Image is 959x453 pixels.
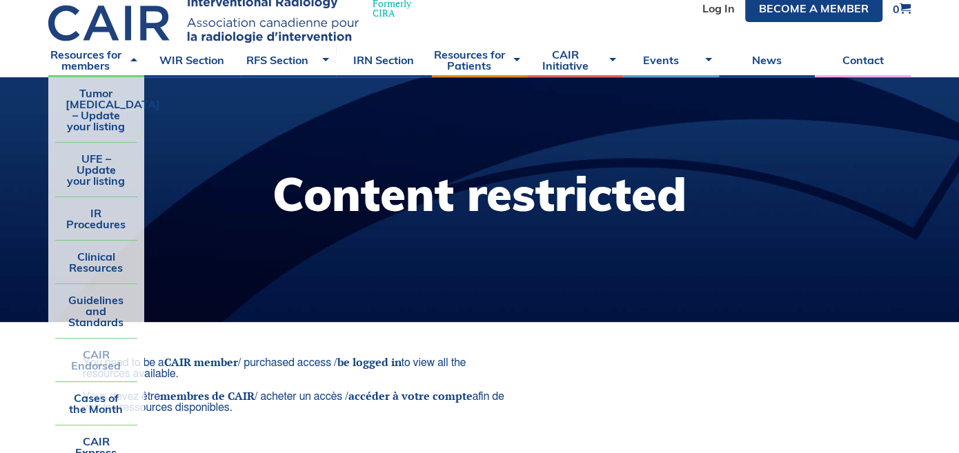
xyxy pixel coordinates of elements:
[144,43,240,77] a: WIR Section
[55,284,137,338] a: Guidelines and Standards
[55,197,137,240] a: IR Procedures
[55,77,137,142] a: Tumor [MEDICAL_DATA] – Update your listing
[48,43,144,77] a: Resources for members
[273,171,686,217] h1: Content restricted
[55,339,137,381] a: CAIR Endorsed
[815,43,911,77] a: Contact
[55,143,137,197] a: UFE – Update your listing
[240,43,336,77] a: RFS Section
[719,43,815,77] a: News
[702,3,735,14] a: Log In
[623,43,719,77] a: Events
[160,388,255,403] a: membres de CAIR
[893,3,911,14] a: 0
[336,43,432,77] a: IRN Section
[164,354,238,370] a: CAIR member
[55,382,137,425] a: Cases of the Month
[432,43,528,77] a: Resources for Patients
[337,354,401,370] a: be logged in
[348,388,473,403] a: accéder à votre compte
[83,356,506,413] div: You need to be a / purchased access / to view all the resources available. Vous devez être / ache...
[55,241,137,283] a: Clinical Resources
[527,43,623,77] a: CAIR Initiative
